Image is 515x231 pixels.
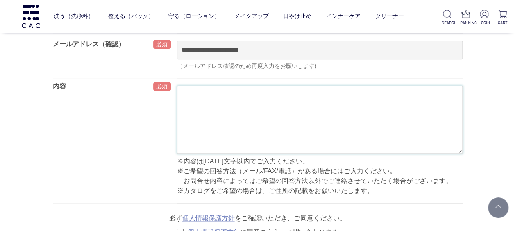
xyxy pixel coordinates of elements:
p: ※内容は[DATE]文字以内でご入力ください。 [177,156,463,166]
p: ※カタログをご希望の場合は、ご住所の記載をお願いいたします。 [177,186,463,196]
a: 整える（パック） [108,6,154,27]
label: 内容 [53,83,66,90]
a: LOGIN [478,10,490,26]
a: 守る（ローション） [168,6,220,27]
p: LOGIN [478,20,490,26]
a: クリーナー [375,6,404,27]
a: インナーケア [326,6,361,27]
p: SEARCH [442,20,454,26]
a: 個人情報保護方針 [182,215,235,222]
label: メールアドレス（確認） [53,41,125,48]
p: お問合せ内容によってはご希望の回答方法以外でご連絡させていただく場合がございます。 [184,176,463,186]
a: 洗う（洗浄料） [54,6,94,27]
img: logo [20,5,41,28]
p: RANKING [460,20,472,26]
a: メイクアップ [234,6,269,27]
p: 必ず をご確認いただき、ご同意ください。 [53,213,463,223]
div: （メールアドレス確認のため再度入力をお願いします) [177,62,463,70]
a: RANKING [460,10,472,26]
a: 日やけ止め [283,6,312,27]
p: CART [497,20,508,26]
a: SEARCH [442,10,454,26]
a: CART [497,10,508,26]
p: ※ご希望の回答方法（メール/FAX/電話）がある場合にはご入力ください。 [177,166,463,176]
